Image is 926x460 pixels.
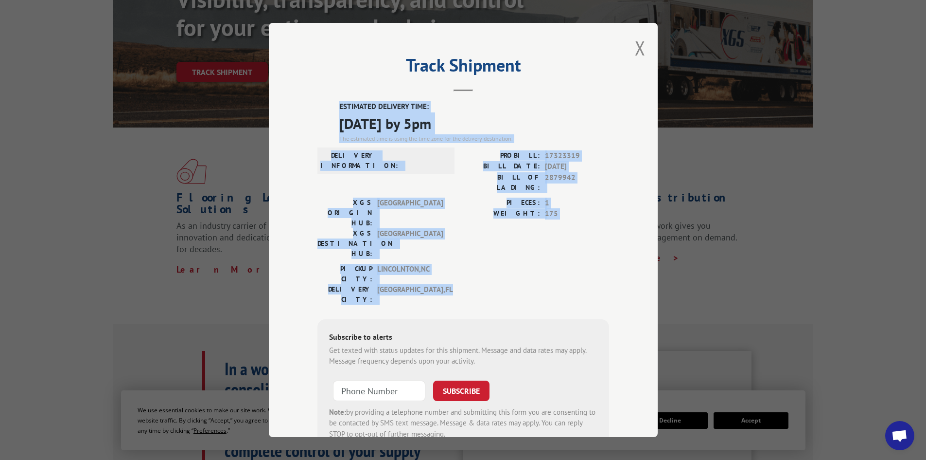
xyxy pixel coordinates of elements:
div: Subscribe to alerts [329,331,597,345]
span: [GEOGRAPHIC_DATA] [377,228,443,259]
input: Phone Number [333,381,425,401]
label: DELIVERY CITY: [317,284,372,305]
div: The estimated time is using the time zone for the delivery destination. [339,134,609,143]
div: by providing a telephone number and submitting this form you are consenting to be contacted by SM... [329,407,597,440]
label: DELIVERY INFORMATION: [320,150,375,171]
div: Get texted with status updates for this shipment. Message and data rates may apply. Message frequ... [329,345,597,367]
span: [DATE] [545,161,609,172]
span: 17323319 [545,150,609,162]
strong: Note: [329,407,346,417]
span: [DATE] by 5pm [339,112,609,134]
label: ESTIMATED DELIVERY TIME: [339,101,609,112]
span: [GEOGRAPHIC_DATA] [377,198,443,228]
label: PICKUP CITY: [317,264,372,284]
label: XGS ORIGIN HUB: [317,198,372,228]
label: XGS DESTINATION HUB: [317,228,372,259]
span: [GEOGRAPHIC_DATA] , FL [377,284,443,305]
span: 2879942 [545,172,609,193]
span: 175 [545,208,609,220]
label: BILL OF LADING: [463,172,540,193]
button: SUBSCRIBE [433,381,489,401]
label: WEIGHT: [463,208,540,220]
span: LINCOLNTON , NC [377,264,443,284]
div: Open chat [885,421,914,450]
span: 1 [545,198,609,209]
h2: Track Shipment [317,58,609,77]
label: PIECES: [463,198,540,209]
label: PROBILL: [463,150,540,162]
label: BILL DATE: [463,161,540,172]
button: Close modal [635,35,646,61]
